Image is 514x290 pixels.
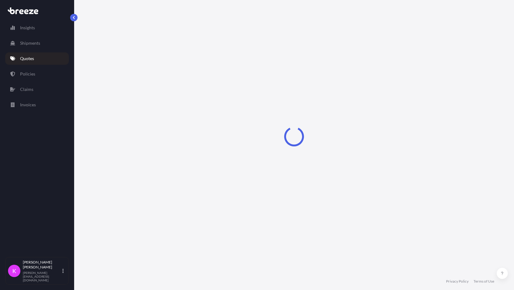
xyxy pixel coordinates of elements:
p: Invoices [20,102,36,108]
p: Shipments [20,40,40,46]
a: Quotes [5,52,69,65]
a: Privacy Policy [446,279,469,284]
a: Insights [5,22,69,34]
p: Claims [20,86,33,92]
p: Quotes [20,55,34,62]
a: Shipments [5,37,69,49]
p: [PERSON_NAME] [PERSON_NAME] [23,260,61,270]
p: Insights [20,25,35,31]
a: Claims [5,83,69,96]
p: Policies [20,71,35,77]
a: Invoices [5,99,69,111]
a: Policies [5,68,69,80]
span: K [12,268,16,274]
p: [PERSON_NAME][EMAIL_ADDRESS][DOMAIN_NAME] [23,271,61,282]
a: Terms of Use [474,279,494,284]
